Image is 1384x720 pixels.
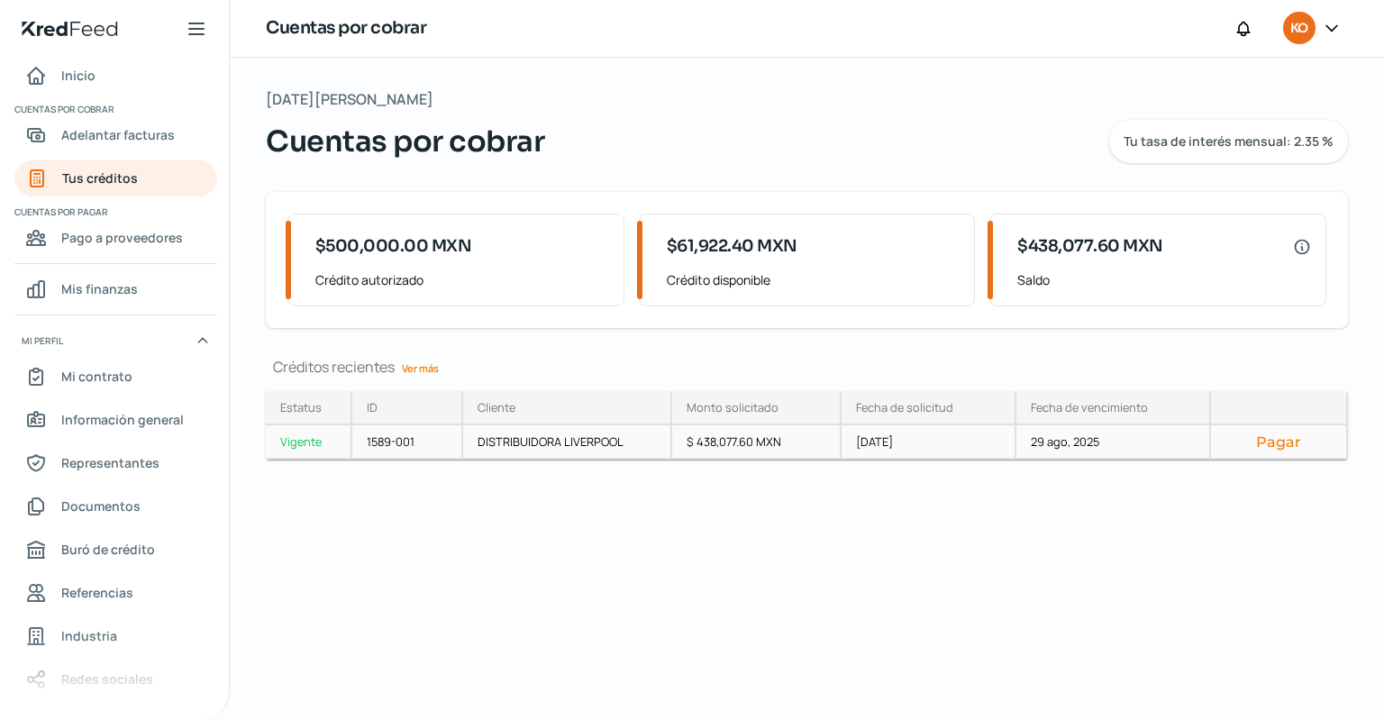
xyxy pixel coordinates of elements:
[395,354,446,382] a: Ver más
[61,365,132,387] span: Mi contrato
[14,101,214,117] span: Cuentas por cobrar
[14,160,217,196] a: Tus créditos
[61,451,159,474] span: Representantes
[14,220,217,256] a: Pago a proveedores
[61,581,133,604] span: Referencias
[14,204,214,220] span: Cuentas por pagar
[14,58,217,94] a: Inicio
[367,399,378,415] div: ID
[61,668,153,690] span: Redes sociales
[1031,399,1148,415] div: Fecha de vencimiento
[1017,234,1163,259] span: $438,077.60 MXN
[463,425,672,460] div: DISTRIBUIDORA LIVERPOOL
[14,359,217,395] a: Mi contrato
[14,117,217,153] a: Adelantar facturas
[1225,433,1332,451] button: Pagar
[1124,135,1334,148] span: Tu tasa de interés mensual: 2.35 %
[280,399,322,415] div: Estatus
[266,120,544,163] span: Cuentas por cobrar
[61,278,138,300] span: Mis finanzas
[61,408,184,431] span: Información general
[667,234,797,259] span: $61,922.40 MXN
[14,532,217,568] a: Buró de crédito
[61,495,141,517] span: Documentos
[266,425,352,460] a: Vigente
[62,167,138,189] span: Tus créditos
[14,402,217,438] a: Información general
[266,87,433,113] span: [DATE][PERSON_NAME]
[672,425,842,460] div: $ 438,077.60 MXN
[1290,18,1307,40] span: KO
[61,123,175,146] span: Adelantar facturas
[14,488,217,524] a: Documentos
[478,399,515,415] div: Cliente
[61,226,183,249] span: Pago a proveedores
[14,661,217,697] a: Redes sociales
[687,399,778,415] div: Monto solicitado
[1016,425,1211,460] div: 29 ago, 2025
[14,271,217,307] a: Mis finanzas
[1017,269,1311,291] span: Saldo
[315,269,609,291] span: Crédito autorizado
[667,269,961,291] span: Crédito disponible
[856,399,953,415] div: Fecha de solicitud
[22,333,63,349] span: Mi perfil
[842,425,1016,460] div: [DATE]
[315,234,472,259] span: $500,000.00 MXN
[266,15,426,41] h1: Cuentas por cobrar
[14,575,217,611] a: Referencias
[352,425,463,460] div: 1589-001
[61,538,155,561] span: Buró de crédito
[266,357,1348,377] div: Créditos recientes
[14,618,217,654] a: Industria
[61,624,117,647] span: Industria
[14,445,217,481] a: Representantes
[61,64,96,87] span: Inicio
